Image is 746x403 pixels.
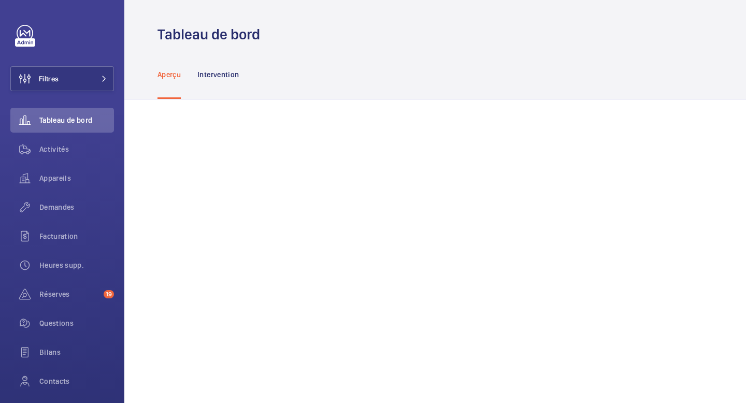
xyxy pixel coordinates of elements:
[157,25,266,44] h1: Tableau de bord
[157,69,181,80] p: Aperçu
[39,231,114,241] span: Facturation
[39,115,114,125] span: Tableau de bord
[39,260,114,270] span: Heures supp.
[39,318,114,328] span: Questions
[197,69,239,80] p: Intervention
[39,202,114,212] span: Demandes
[39,74,59,84] span: Filtres
[10,66,114,91] button: Filtres
[39,144,114,154] span: Activités
[39,289,99,299] span: Réserves
[39,347,114,357] span: Bilans
[104,290,114,298] span: 19
[39,376,114,386] span: Contacts
[39,173,114,183] span: Appareils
